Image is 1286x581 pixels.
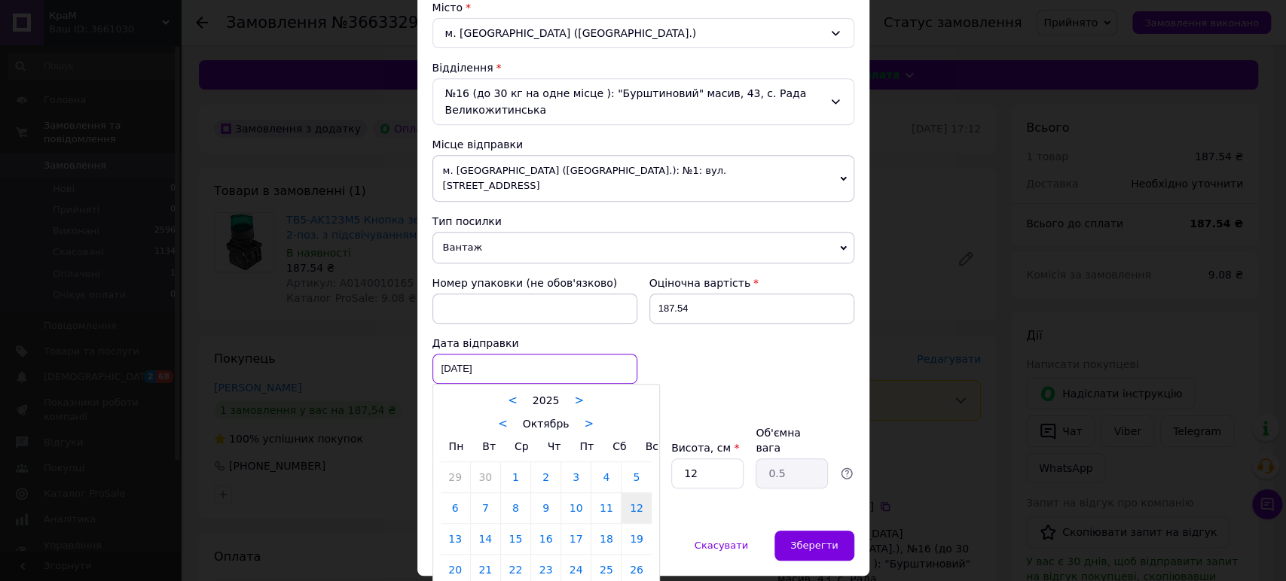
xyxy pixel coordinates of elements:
a: 2 [531,462,561,492]
a: 16 [531,524,561,554]
span: Пт [579,440,594,452]
a: 19 [622,524,651,554]
a: < [508,394,518,407]
a: < [498,417,508,430]
a: > [584,417,594,430]
a: 18 [591,524,621,554]
a: 17 [561,524,591,554]
a: 5 [622,462,651,492]
a: 6 [441,493,470,523]
span: Зберегти [790,540,838,551]
span: Сб [612,440,626,452]
span: Вт [482,440,496,452]
a: 4 [591,462,621,492]
a: 13 [441,524,470,554]
span: Чт [548,440,561,452]
a: 9 [531,493,561,523]
span: Вс [646,440,658,452]
a: 8 [501,493,530,523]
a: 1 [501,462,530,492]
a: 14 [471,524,500,554]
span: 2025 [533,394,560,406]
a: 11 [591,493,621,523]
span: Скасувати [695,540,748,551]
a: 12 [622,493,651,523]
a: 3 [561,462,591,492]
a: > [574,394,584,407]
a: 15 [501,524,530,554]
span: Пн [449,440,464,452]
span: Октябрь [523,418,570,430]
a: 10 [561,493,591,523]
a: 30 [471,462,500,492]
span: Ср [515,440,529,452]
a: 7 [471,493,500,523]
a: 29 [441,462,470,492]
